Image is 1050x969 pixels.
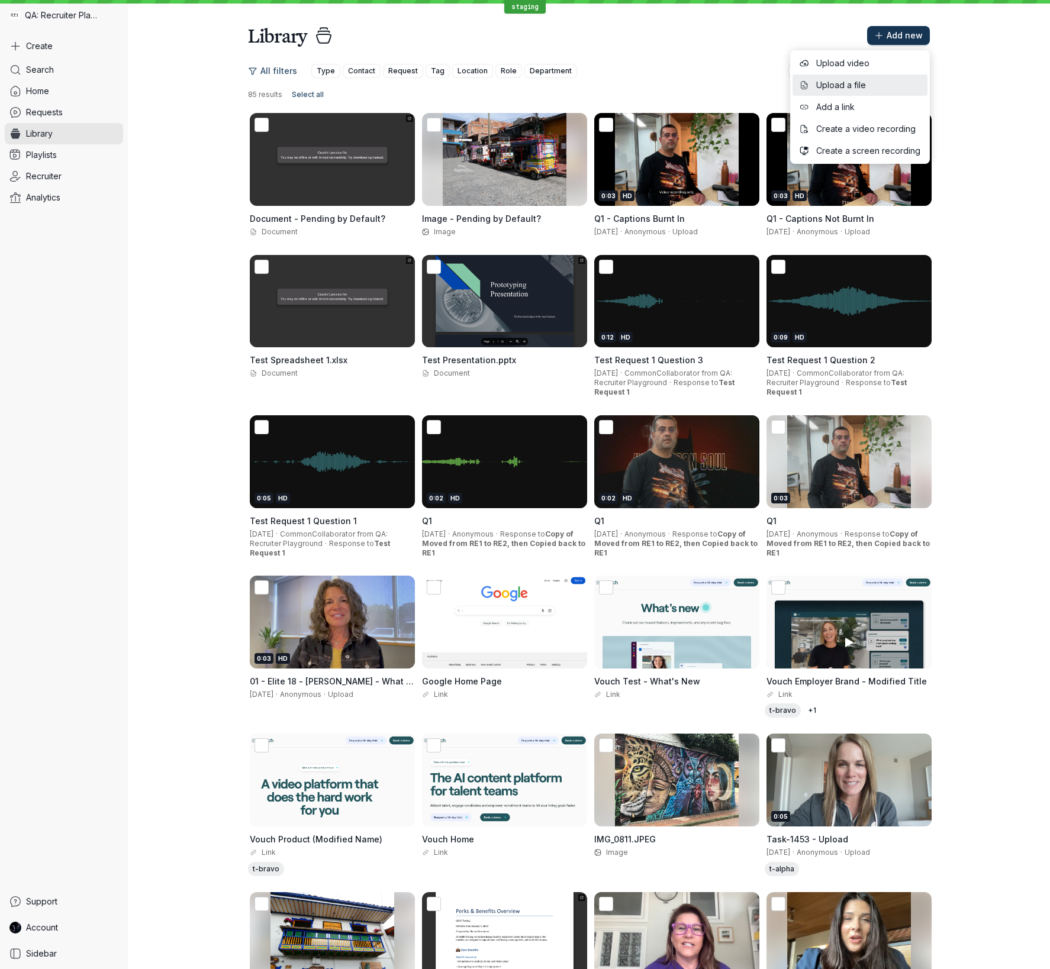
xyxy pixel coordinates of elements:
[495,64,522,78] button: Role
[287,88,328,102] button: Select all
[816,123,920,135] span: Create a video recording
[494,529,500,539] span: ·
[25,9,101,21] span: QA: Recruiter Playground
[5,102,123,123] a: Requests
[771,332,790,343] div: 0:09
[422,227,587,237] div: Image
[771,190,790,201] div: 0:03
[666,529,672,539] span: ·
[26,149,57,161] span: Playlists
[5,943,123,964] a: Sidebar
[292,89,324,101] span: Select all
[311,64,340,78] button: Type
[250,516,357,526] span: Test Request 1 Question 1
[594,834,656,844] span: IMG_0811.JPEG
[422,355,516,365] span: Test Presentation.pptx
[620,493,634,503] div: HD
[793,75,927,96] button: Upload a file
[255,653,273,664] div: 0:03
[816,145,920,157] span: Create a screen recording
[594,369,732,387] span: CommonCollaborator from QA: Recruiter Playground
[845,848,870,857] span: Upload
[790,369,797,378] span: ·
[5,166,123,187] a: Recruiter
[599,493,618,503] div: 0:02
[594,369,618,377] span: [DATE]
[790,227,797,237] span: ·
[9,922,21,934] img: RECollaborator avatar
[448,493,462,503] div: HD
[422,214,541,224] span: Image - Pending by Default?
[618,227,624,237] span: ·
[766,369,790,377] span: [DATE]
[250,676,415,687] h3: 01 - Elite 18 - Wendy Steinle - What is your name, title, and company-.mp4
[250,539,390,557] span: Response to
[793,140,927,161] button: Create a screen recording
[348,65,375,77] span: Contact
[766,529,930,557] span: Response to
[276,493,290,503] div: HD
[26,948,57,960] span: Sidebar
[250,676,414,698] span: 01 - Elite 18 - [PERSON_NAME] - What is your name, title, and company-.mp4
[766,369,904,387] span: CommonCollaborator from QA: Recruiter Playground
[422,529,585,557] span: Response to
[803,703,821,718] div: t-charlie
[793,53,927,74] button: Upload video
[9,10,20,21] img: QA: Recruiter Playground avatar
[250,539,390,557] span: Test Request 1
[765,862,799,876] div: t-alpha
[323,539,329,548] span: ·
[790,50,930,164] div: Add new
[838,848,845,857] span: ·
[793,190,807,201] div: HD
[766,378,907,396] span: Response to
[797,227,838,236] span: Anonymous
[618,529,624,539] span: ·
[771,493,790,503] div: 0:03
[250,529,273,538] span: [DATE]
[422,529,585,557] span: Copy of Moved from RE1 to RE2, then Copied back to RE1
[594,227,618,236] span: [DATE]
[250,214,385,224] span: Document - Pending by Default?
[250,690,273,699] span: [DATE]
[766,848,790,857] span: [DATE]
[26,896,57,907] span: Support
[273,690,280,699] span: ·
[838,227,845,237] span: ·
[321,690,328,699] span: ·
[887,30,923,41] span: Add new
[594,355,703,365] span: Test Request 1 Question 3
[766,378,907,396] span: Test Request 1
[5,80,123,102] a: Home
[5,891,123,912] a: Support
[431,65,445,77] span: Tag
[666,227,672,237] span: ·
[619,332,633,343] div: HD
[594,378,735,396] span: Response to
[427,493,446,503] div: 0:02
[5,917,123,938] a: RECollaborator avatarAccount
[599,190,618,201] div: 0:03
[273,529,280,539] span: ·
[5,35,123,57] button: Create
[5,123,123,144] a: Library
[5,59,123,80] a: Search
[766,516,777,526] span: Q1
[250,529,388,548] span: CommonCollaborator from QA: Recruiter Playground
[250,355,347,365] span: Test Spreadsheet 1.xlsx
[620,190,634,201] div: HD
[422,516,432,526] span: Q1
[317,65,335,77] span: Type
[624,227,666,236] span: Anonymous
[343,64,381,78] button: Contact
[422,529,446,538] span: [DATE]
[845,227,870,236] span: Upload
[260,65,297,77] span: All filters
[793,332,807,343] div: HD
[839,378,846,387] span: ·
[5,144,123,166] a: Playlists
[793,118,927,140] button: Create a video recording
[248,62,304,80] button: All filters
[766,529,930,557] span: Copy of Moved from RE1 to RE2, then Copied back to RE1
[797,529,838,538] span: Anonymous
